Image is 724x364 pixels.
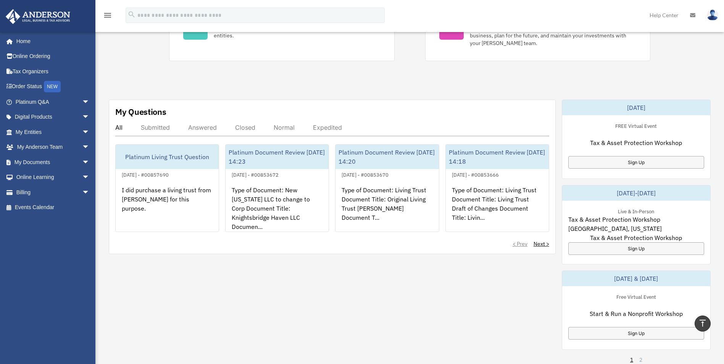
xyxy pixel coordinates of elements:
[5,79,101,95] a: Order StatusNEW
[630,356,633,364] a: 1
[274,124,295,131] div: Normal
[534,240,549,248] a: Next >
[82,124,97,140] span: arrow_drop_down
[5,64,101,79] a: Tax Organizers
[562,185,710,201] div: [DATE]-[DATE]
[226,170,285,178] div: [DATE] - #00853672
[103,11,112,20] i: menu
[5,94,101,110] a: Platinum Q&Aarrow_drop_down
[115,144,219,232] a: Platinum Living Trust Question[DATE] - #00857690I did purchase a living trust from [PERSON_NAME] ...
[568,327,704,340] a: Sign Up
[335,144,439,232] a: Platinum Document Review [DATE] 14:20[DATE] - #00853670Type of Document: Living Trust Document Ti...
[225,144,329,232] a: Platinum Document Review [DATE] 14:23[DATE] - #00853672Type of Document: New [US_STATE] LLC to ch...
[5,140,101,155] a: My Anderson Teamarrow_drop_down
[226,179,329,239] div: Type of Document: New [US_STATE] LLC to change to Corp Document Title: Knightsbridge Haven LLC Do...
[5,34,97,49] a: Home
[235,124,255,131] div: Closed
[188,124,217,131] div: Answered
[590,233,682,242] span: Tax & Asset Protection Workshop
[3,9,73,24] img: Anderson Advisors Platinum Portal
[612,207,660,215] div: Live & In-Person
[5,124,101,140] a: My Entitiesarrow_drop_down
[707,10,718,21] img: User Pic
[5,110,101,125] a: Digital Productsarrow_drop_down
[103,13,112,20] a: menu
[568,215,704,233] span: Tax & Asset Protection Workshop [GEOGRAPHIC_DATA], [US_STATE]
[82,155,97,170] span: arrow_drop_down
[698,319,707,328] i: vertical_align_top
[116,170,175,178] div: [DATE] - #00857690
[313,124,342,131] div: Expedited
[446,145,549,169] div: Platinum Document Review [DATE] 14:18
[115,106,166,118] div: My Questions
[127,10,136,19] i: search
[82,110,97,125] span: arrow_drop_down
[5,155,101,170] a: My Documentsarrow_drop_down
[590,138,682,147] span: Tax & Asset Protection Workshop
[610,292,662,300] div: Free Virtual Event
[562,100,710,115] div: [DATE]
[44,81,61,92] div: NEW
[116,179,219,239] div: I did purchase a living trust from [PERSON_NAME] for this purpose.
[446,179,549,239] div: Type of Document: Living Trust Document Title: Living Trust Draft of Changes Document Title: Livi...
[568,156,704,169] a: Sign Up
[590,309,683,318] span: Start & Run a Nonprofit Workshop
[445,144,549,232] a: Platinum Document Review [DATE] 14:18[DATE] - #00853666Type of Document: Living Trust Document Ti...
[5,170,101,185] a: Online Learningarrow_drop_down
[82,140,97,155] span: arrow_drop_down
[82,94,97,110] span: arrow_drop_down
[115,124,123,131] div: All
[695,316,711,332] a: vertical_align_top
[335,145,439,169] div: Platinum Document Review [DATE] 14:20
[82,170,97,185] span: arrow_drop_down
[5,49,101,64] a: Online Ordering
[609,121,663,129] div: FREE Virtual Event
[335,170,395,178] div: [DATE] - #00853670
[562,271,710,286] div: [DATE] & [DATE]
[5,185,101,200] a: Billingarrow_drop_down
[568,242,704,255] a: Sign Up
[82,185,97,200] span: arrow_drop_down
[141,124,170,131] div: Submitted
[226,145,329,169] div: Platinum Document Review [DATE] 14:23
[116,145,219,169] div: Platinum Living Trust Question
[5,200,101,215] a: Events Calendar
[335,179,439,239] div: Type of Document: Living Trust Document Title: Original Living Trust [PERSON_NAME] Document T...
[446,170,505,178] div: [DATE] - #00853666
